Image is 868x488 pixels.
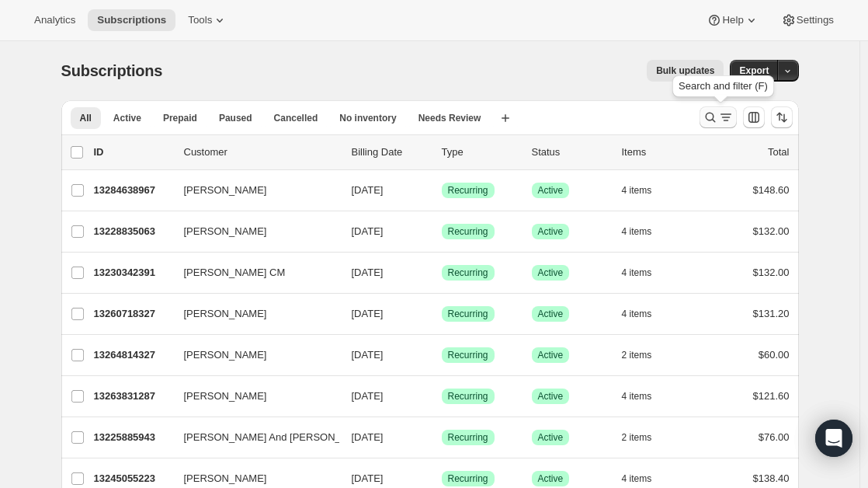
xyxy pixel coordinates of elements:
[772,9,843,31] button: Settings
[352,390,384,402] span: [DATE]
[175,178,330,203] button: [PERSON_NAME]
[753,184,790,196] span: $148.60
[418,112,481,124] span: Needs Review
[771,106,793,128] button: Sort the results
[622,308,652,320] span: 4 items
[61,62,163,79] span: Subscriptions
[94,262,790,284] div: 13230342391[PERSON_NAME] CM[DATE]SuccessRecurringSuccessActive4 items$132.00
[175,343,330,368] button: [PERSON_NAME]
[656,64,714,77] span: Bulk updates
[179,9,237,31] button: Tools
[759,431,790,443] span: $76.00
[622,385,669,407] button: 4 items
[538,267,564,279] span: Active
[184,265,286,281] span: [PERSON_NAME] CM
[538,472,564,485] span: Active
[25,9,85,31] button: Analytics
[532,145,609,160] p: Status
[739,64,769,77] span: Export
[622,344,669,366] button: 2 items
[352,472,384,484] span: [DATE]
[448,308,488,320] span: Recurring
[743,106,765,128] button: Customize table column order and visibility
[538,349,564,361] span: Active
[184,306,267,322] span: [PERSON_NAME]
[538,390,564,403] span: Active
[94,183,172,198] p: 13284638967
[753,308,790,319] span: $131.20
[94,430,172,445] p: 13225885943
[80,112,92,124] span: All
[352,431,384,443] span: [DATE]
[184,224,267,239] span: [PERSON_NAME]
[94,145,790,160] div: IDCustomerBilling DateTypeStatusItemsTotal
[448,349,488,361] span: Recurring
[622,349,652,361] span: 2 items
[88,9,175,31] button: Subscriptions
[94,427,790,448] div: 13225885943[PERSON_NAME] And [PERSON_NAME][DATE]SuccessRecurringSuccessActive2 items$76.00
[94,471,172,486] p: 13245055223
[622,390,652,403] span: 4 items
[274,112,318,124] span: Cancelled
[753,390,790,402] span: $121.60
[622,427,669,448] button: 2 items
[94,347,172,363] p: 13264814327
[94,344,790,366] div: 13264814327[PERSON_NAME][DATE]SuccessRecurringSuccessActive2 items$60.00
[352,145,429,160] p: Billing Date
[622,145,700,160] div: Items
[493,107,518,129] button: Create new view
[448,184,488,197] span: Recurring
[94,306,172,322] p: 13260718327
[700,106,737,128] button: Search and filter results
[622,184,652,197] span: 4 items
[184,430,373,445] span: [PERSON_NAME] And [PERSON_NAME]
[722,14,743,26] span: Help
[448,472,488,485] span: Recurring
[34,14,75,26] span: Analytics
[94,180,790,201] div: 13284638967[PERSON_NAME][DATE]SuccessRecurringSuccessActive4 items$148.60
[352,184,384,196] span: [DATE]
[163,112,197,124] span: Prepaid
[753,267,790,278] span: $132.00
[622,431,652,444] span: 2 items
[175,425,330,450] button: [PERSON_NAME] And [PERSON_NAME]
[442,145,519,160] div: Type
[448,431,488,444] span: Recurring
[538,225,564,238] span: Active
[94,303,790,325] div: 13260718327[PERSON_NAME][DATE]SuccessRecurringSuccessActive4 items$131.20
[184,183,267,198] span: [PERSON_NAME]
[219,112,252,124] span: Paused
[730,60,778,82] button: Export
[113,112,141,124] span: Active
[352,267,384,278] span: [DATE]
[184,145,339,160] p: Customer
[352,349,384,361] span: [DATE]
[97,14,166,26] span: Subscriptions
[622,267,652,279] span: 4 items
[622,262,669,284] button: 4 items
[94,265,172,281] p: 13230342391
[647,60,724,82] button: Bulk updates
[622,221,669,242] button: 4 items
[94,145,172,160] p: ID
[448,267,488,279] span: Recurring
[352,225,384,237] span: [DATE]
[175,302,330,326] button: [PERSON_NAME]
[622,303,669,325] button: 4 items
[538,184,564,197] span: Active
[184,471,267,486] span: [PERSON_NAME]
[188,14,212,26] span: Tools
[175,384,330,409] button: [PERSON_NAME]
[94,224,172,239] p: 13228835063
[448,390,488,403] span: Recurring
[175,260,330,285] button: [PERSON_NAME] CM
[448,225,488,238] span: Recurring
[768,145,789,160] p: Total
[175,219,330,244] button: [PERSON_NAME]
[94,389,172,404] p: 13263831287
[339,112,396,124] span: No inventory
[753,472,790,484] span: $138.40
[352,308,384,319] span: [DATE]
[815,420,852,457] div: Open Intercom Messenger
[622,472,652,485] span: 4 items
